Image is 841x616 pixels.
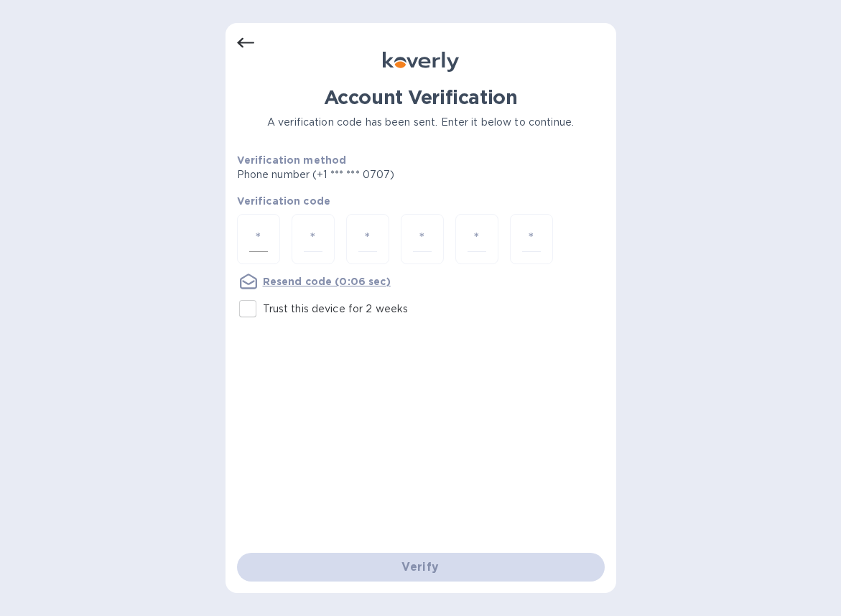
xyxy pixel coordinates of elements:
p: A verification code has been sent. Enter it below to continue. [237,115,605,130]
p: Trust this device for 2 weeks [263,302,409,317]
u: Resend code (0:06 sec) [263,276,391,287]
h1: Account Verification [237,86,605,109]
b: Verification method [237,154,347,166]
p: Verification code [237,194,605,208]
p: Phone number (+1 *** *** 0707) [237,167,505,182]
